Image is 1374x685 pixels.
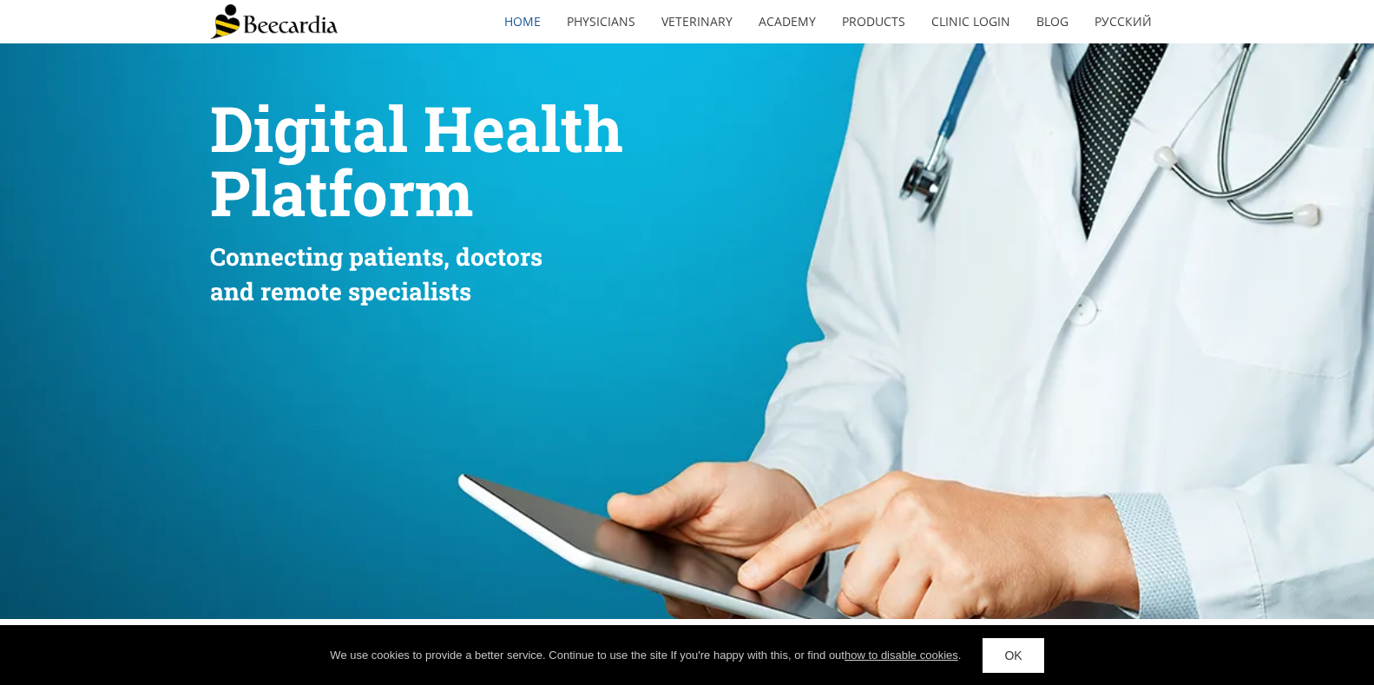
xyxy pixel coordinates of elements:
a: OK [983,638,1043,673]
a: Products [829,2,918,42]
span: and remote specialists [210,275,471,307]
span: Connecting patients, doctors [210,240,542,273]
a: Academy [746,2,829,42]
a: Blog [1023,2,1081,42]
a: Clinic Login [918,2,1023,42]
a: Русский [1081,2,1165,42]
span: Physicians [303,622,403,650]
a: Physicians [554,2,648,42]
div: We use cookies to provide a better service. Continue to use the site If you're happy with this, o... [330,647,961,664]
a: Veterinary [648,2,746,42]
a: home [491,2,554,42]
span: Digital Health [210,87,623,169]
a: how to disable cookies [845,649,958,662]
span: Platform [210,151,473,234]
img: Beecardia [210,4,338,39]
span: Veterinarians [621,622,750,650]
span: Research and Education [904,622,1137,650]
